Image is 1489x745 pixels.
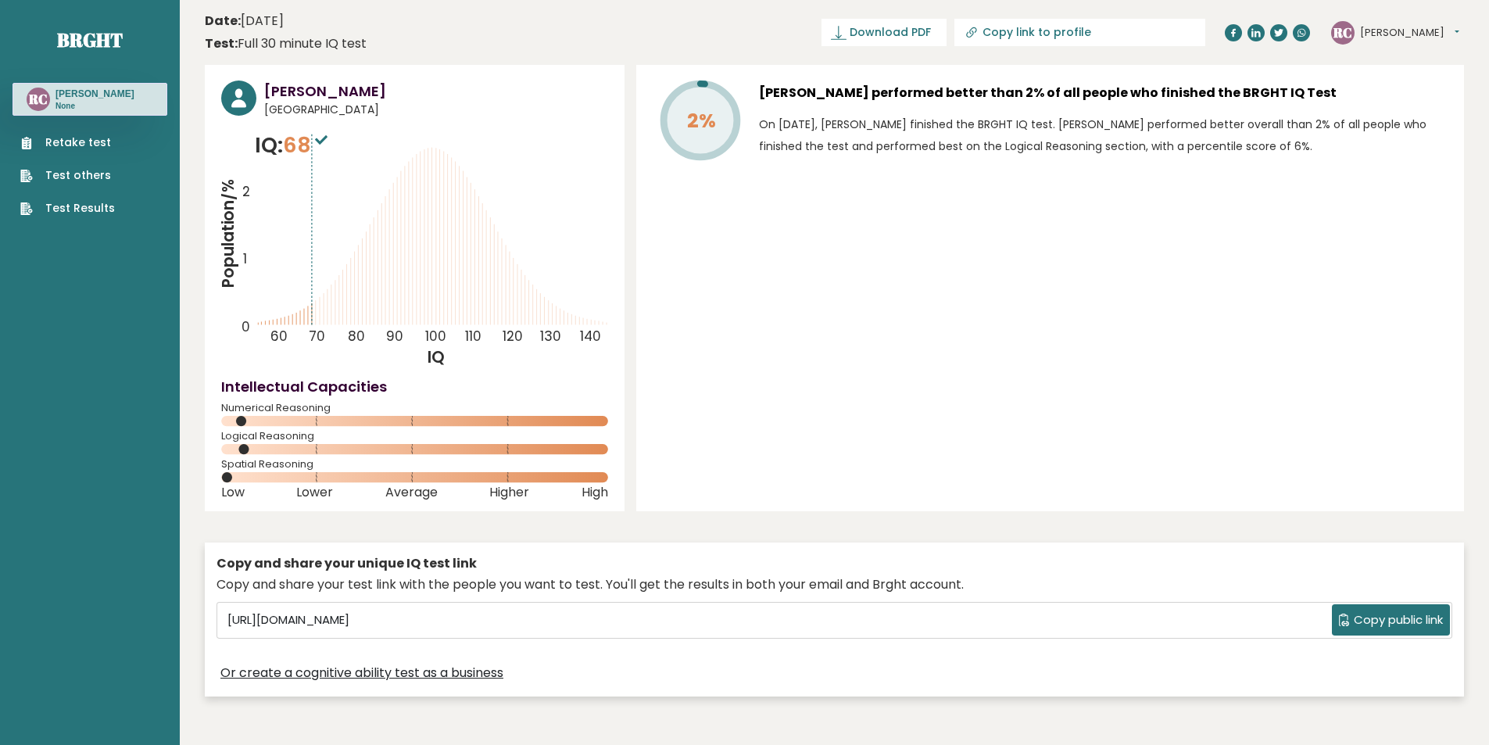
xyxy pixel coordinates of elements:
tspan: Population/% [217,179,239,288]
div: Full 30 minute IQ test [205,34,367,53]
a: Download PDF [821,19,947,46]
h3: [PERSON_NAME] [264,81,608,102]
a: Brght [57,27,123,52]
span: Spatial Reasoning [221,461,608,467]
h4: Intellectual Capacities [221,376,608,397]
h3: [PERSON_NAME] [55,88,134,100]
tspan: 130 [541,327,562,346]
tspan: 100 [425,327,446,346]
a: Test Results [20,200,115,217]
span: Download PDF [850,24,931,41]
div: Copy and share your test link with the people you want to test. You'll get the results in both yo... [217,575,1452,594]
span: High [582,489,608,496]
tspan: 2% [687,107,716,134]
span: [GEOGRAPHIC_DATA] [264,102,608,118]
b: Test: [205,34,238,52]
p: None [55,101,134,112]
span: Low [221,489,245,496]
tspan: 60 [270,327,288,346]
tspan: 90 [386,327,403,346]
span: 68 [283,131,331,159]
tspan: 110 [465,327,481,346]
tspan: 0 [242,317,250,336]
h3: [PERSON_NAME] performed better than 2% of all people who finished the BRGHT IQ Test [759,81,1448,106]
a: Retake test [20,134,115,151]
span: Copy public link [1354,611,1443,629]
text: RC [1333,23,1352,41]
b: Date: [205,12,241,30]
span: Numerical Reasoning [221,405,608,411]
tspan: 2 [242,183,250,202]
span: Average [385,489,438,496]
tspan: 140 [580,327,601,346]
tspan: 80 [348,327,365,346]
time: [DATE] [205,12,284,30]
a: Or create a cognitive ability test as a business [220,664,503,682]
tspan: 120 [503,327,523,346]
tspan: IQ [428,346,446,368]
p: IQ: [255,130,331,161]
button: Copy public link [1332,604,1450,636]
tspan: 70 [309,327,325,346]
div: Copy and share your unique IQ test link [217,554,1452,573]
span: Higher [489,489,529,496]
button: [PERSON_NAME] [1360,25,1459,41]
tspan: 1 [243,249,247,268]
text: RC [28,90,48,108]
a: Test others [20,167,115,184]
span: Logical Reasoning [221,433,608,439]
span: Lower [296,489,333,496]
p: On [DATE], [PERSON_NAME] finished the BRGHT IQ test. [PERSON_NAME] performed better overall than ... [759,113,1448,157]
